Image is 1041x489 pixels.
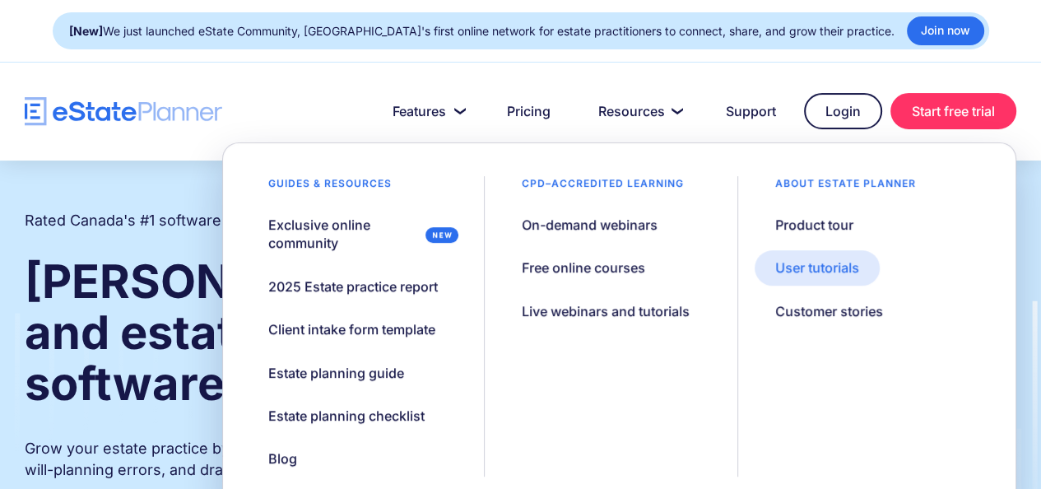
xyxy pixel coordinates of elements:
[775,258,859,277] div: User tutorials
[501,294,710,328] a: Live webinars and tutorials
[755,176,936,199] div: About estate planner
[25,97,222,126] a: home
[755,250,880,285] a: User tutorials
[501,250,666,285] a: Free online courses
[268,364,404,382] div: Estate planning guide
[268,407,425,425] div: Estate planning checklist
[248,269,458,304] a: 2025 Estate practice report
[487,95,570,128] a: Pricing
[248,441,318,476] a: Blog
[522,216,658,234] div: On-demand webinars
[248,207,467,261] a: Exclusive online community
[248,176,412,199] div: Guides & resources
[268,449,297,468] div: Blog
[522,258,645,277] div: Free online courses
[579,95,698,128] a: Resources
[268,216,418,253] div: Exclusive online community
[907,16,984,45] a: Join now
[69,20,895,43] div: We just launched eState Community, [GEOGRAPHIC_DATA]'s first online network for estate practition...
[373,95,479,128] a: Features
[69,24,103,38] strong: [New]
[25,254,467,412] strong: [PERSON_NAME] and estate planning software
[755,207,874,242] a: Product tour
[755,294,904,328] a: Customer stories
[25,210,387,231] h2: Rated Canada's #1 software for estate practitioners
[775,302,883,320] div: Customer stories
[706,95,796,128] a: Support
[890,93,1016,129] a: Start free trial
[804,93,882,129] a: Login
[522,302,690,320] div: Live webinars and tutorials
[248,356,425,390] a: Estate planning guide
[268,277,438,296] div: 2025 Estate practice report
[501,207,678,242] a: On-demand webinars
[501,176,704,199] div: CPD–accredited learning
[25,438,490,481] p: Grow your estate practice by streamlining client intake, reducing will-planning errors, and draft...
[775,216,853,234] div: Product tour
[248,312,456,347] a: Client intake form template
[268,320,435,338] div: Client intake form template
[248,398,445,433] a: Estate planning checklist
